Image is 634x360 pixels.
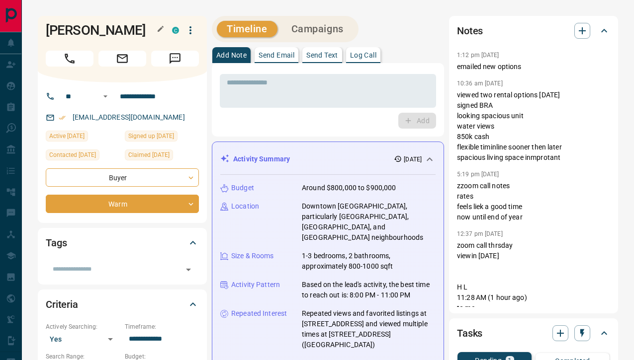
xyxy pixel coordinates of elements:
[231,201,259,212] p: Location
[151,51,199,67] span: Message
[46,168,199,187] div: Buyer
[49,131,85,141] span: Active [DATE]
[125,322,199,331] p: Timeframe:
[46,195,199,213] div: Warm
[457,62,610,72] p: emailed new options
[457,23,483,39] h2: Notes
[181,263,195,277] button: Open
[46,131,120,144] div: Mon Sep 08 2025
[98,51,146,67] span: Email
[216,52,247,59] p: Add Note
[231,183,254,193] p: Budget
[231,280,280,290] p: Activity Pattern
[457,80,503,87] p: 10:36 am [DATE]
[125,131,199,144] div: Mon Nov 18 2024
[73,113,185,121] a: [EMAIL_ADDRESS][DOMAIN_NAME]
[231,251,274,261] p: Size & Rooms
[302,280,436,300] p: Based on the lead's activity, the best time to reach out is: 8:00 PM - 11:00 PM
[457,321,610,345] div: Tasks
[457,52,499,59] p: 1:12 pm [DATE]
[49,150,96,160] span: Contacted [DATE]
[457,90,610,163] p: viewed two rental options [DATE] signed BRA looking spacious unit water views 850k cash flexible ...
[302,201,436,243] p: Downtown [GEOGRAPHIC_DATA], particularly [GEOGRAPHIC_DATA], [GEOGRAPHIC_DATA], and [GEOGRAPHIC_DA...
[306,52,338,59] p: Send Text
[46,235,67,251] h2: Tags
[217,21,277,37] button: Timeline
[220,150,436,168] div: Activity Summary[DATE]
[350,52,376,59] p: Log Call
[46,231,199,255] div: Tags
[172,27,179,34] div: condos.ca
[281,21,354,37] button: Campaigns
[404,155,422,164] p: [DATE]
[46,149,120,163] div: Tue Sep 02 2025
[302,308,436,350] p: Repeated views and favorited listings at [STREET_ADDRESS] and viewed multiple times at [STREET_AD...
[302,183,396,193] p: Around $800,000 to $900,000
[46,51,93,67] span: Call
[59,114,66,121] svg: Email Verified
[128,131,174,141] span: Signed up [DATE]
[46,292,199,316] div: Criteria
[457,171,499,178] p: 5:19 pm [DATE]
[457,230,503,237] p: 12:37 pm [DATE]
[231,308,287,319] p: Repeated Interest
[46,296,78,312] h2: Criteria
[99,90,111,102] button: Open
[457,19,610,43] div: Notes
[125,149,199,163] div: Mon Nov 18 2024
[46,331,120,347] div: Yes
[128,150,170,160] span: Claimed [DATE]
[302,251,436,272] p: 1-3 bedrooms, 2 bathrooms, approximately 800-1000 sqft
[46,22,157,38] h1: [PERSON_NAME]
[46,322,120,331] p: Actively Searching:
[233,154,290,164] p: Activity Summary
[457,325,482,341] h2: Tasks
[259,52,294,59] p: Send Email
[457,181,610,222] p: zzoom call notes rates feels liek a good time now until end of year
